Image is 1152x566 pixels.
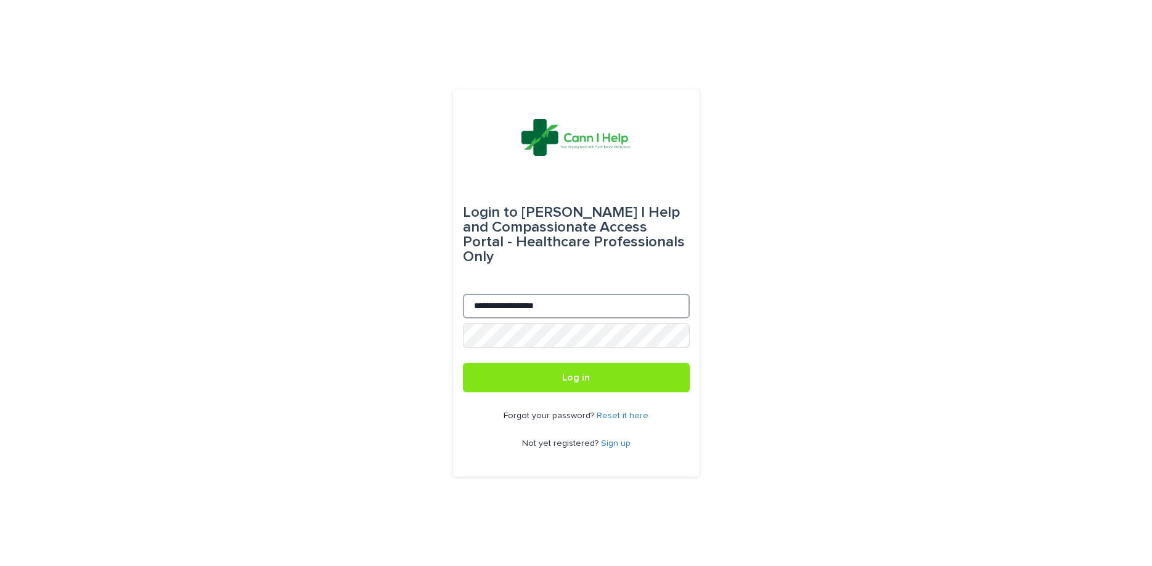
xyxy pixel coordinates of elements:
[601,439,631,448] a: Sign up
[562,373,590,382] span: Log in
[463,195,690,274] div: [PERSON_NAME] I Help and Compassionate Access Portal - Healthcare Professionals Only
[522,439,601,448] span: Not yet registered?
[504,411,597,420] span: Forgot your password?
[463,363,690,392] button: Log in
[463,205,518,220] span: Login to
[521,119,631,156] img: NGs7C0ncQoKrSZ8wjDw4
[597,411,648,420] a: Reset it here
